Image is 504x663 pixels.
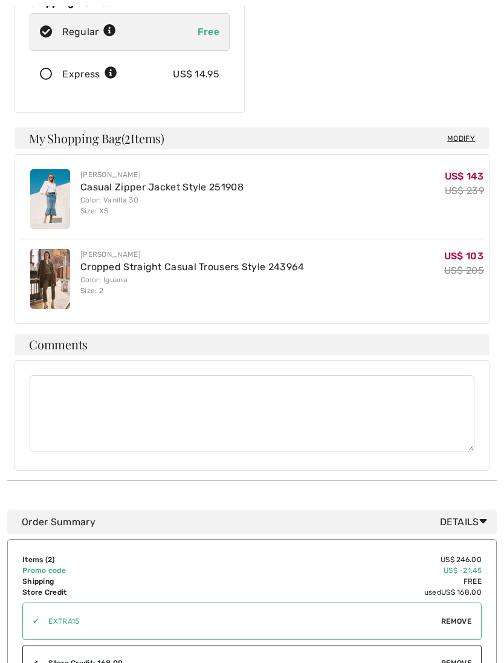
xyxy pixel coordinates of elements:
[48,555,52,564] span: 2
[121,130,164,146] span: ( Items)
[22,587,201,598] td: Store Credit
[441,588,482,597] span: US$ 168.00
[80,181,244,193] a: Casual Zipper Jacket Style 251908
[15,334,489,355] h4: Comments
[201,576,482,587] td: Free
[30,249,70,309] img: Cropped Straight Casual Trousers Style 243964
[39,603,441,639] input: Promo code
[201,565,482,576] td: US$ -21.45
[30,169,70,229] img: Casual Zipper Jacket Style 251908
[22,565,201,576] td: Promo code
[22,515,492,529] div: Order Summary
[23,616,39,627] div: ✔
[80,274,305,296] div: Color: Iguana Size: 2
[124,130,131,146] span: 2
[444,250,483,262] span: US$ 103
[445,185,484,196] s: US$ 239
[80,249,305,260] div: [PERSON_NAME]
[62,25,116,39] div: Regular
[201,554,482,565] td: US$ 246.00
[22,576,201,587] td: Shipping
[445,170,483,182] span: US$ 143
[80,169,244,180] div: [PERSON_NAME]
[62,67,117,82] div: Express
[201,587,482,598] td: used
[440,515,492,529] span: Details
[198,26,219,37] span: Free
[173,67,219,82] div: US$ 14.95
[80,195,244,216] div: Color: Vanilla 30 Size: XS
[15,128,489,149] h4: My Shopping Bag
[447,132,475,144] span: Modify
[441,616,471,627] span: Remove
[30,375,474,451] textarea: Comments
[444,265,484,276] s: US$ 205
[80,261,305,273] a: Cropped Straight Casual Trousers Style 243964
[22,554,201,565] td: Items ( )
